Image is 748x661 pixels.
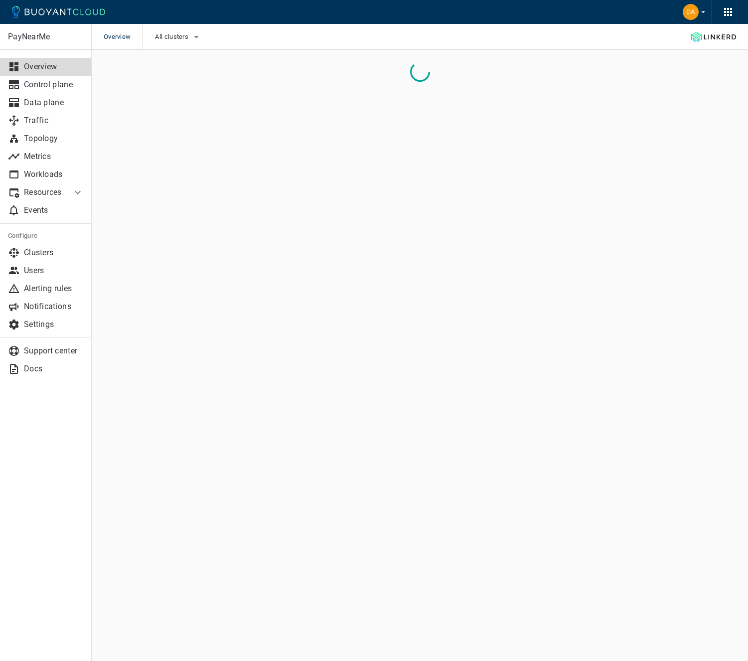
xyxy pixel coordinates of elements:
[104,24,143,50] span: Overview
[24,302,84,312] p: Notifications
[24,152,84,162] p: Metrics
[24,266,84,276] p: Users
[24,284,84,294] p: Alerting rules
[24,169,84,179] p: Workloads
[8,232,84,240] h5: Configure
[683,4,699,20] img: Dann Bohn
[155,33,190,41] span: All clusters
[24,320,84,330] p: Settings
[24,98,84,108] p: Data plane
[24,364,84,374] p: Docs
[155,29,202,44] button: All clusters
[24,62,84,72] p: Overview
[24,205,84,215] p: Events
[8,32,83,42] p: PayNearMe
[24,248,84,258] p: Clusters
[24,134,84,144] p: Topology
[24,187,64,197] p: Resources
[24,116,84,126] p: Traffic
[24,80,84,90] p: Control plane
[24,346,84,356] p: Support center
